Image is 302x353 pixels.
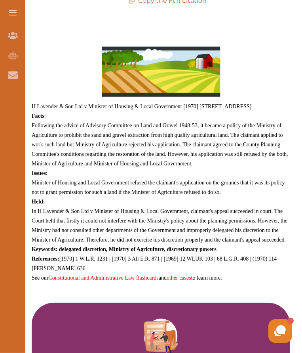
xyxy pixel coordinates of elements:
span: : [32,113,46,119]
a: Constitutional and Administrative Law flashcards [48,275,158,281]
span: [1970] 1 W.L.R. 1231 | [1970] 3 All E.R. 871 | [1969] 12 WLUK 103 | 68 L.G.R. 408 | (1970) 114 [P... [32,256,277,271]
span: : [32,170,47,176]
span: In H Lavender & Son Ltd v Minister of Housing & Local Government, claimant's appeal succeeded in ... [32,208,287,243]
strong: Keywords: delegated discretion, Ministry of Agriculture, discretionary powers [32,246,217,252]
span: H Lavender & Son Ltd v Minister of Housing & Local Government [1970] [STREET_ADDRESS] [32,104,252,109]
img: agriculture-147828_1280-300x150.png [102,42,220,102]
strong: References: [32,256,59,262]
strong: Held: [32,199,45,205]
strong: Issues [32,170,46,176]
strong: Facts [32,113,44,119]
span: Minister of Housing and Local Government refused the claimant's application on the grounds that i... [32,180,285,195]
span: Following the advice of Advisory Committee on Land and Gravel 1948-53, it became a policy of the ... [32,123,288,167]
span: See our and to learn more. [32,275,222,281]
a: other cases [167,275,191,281]
iframe: HelpCrunch [112,317,294,345]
